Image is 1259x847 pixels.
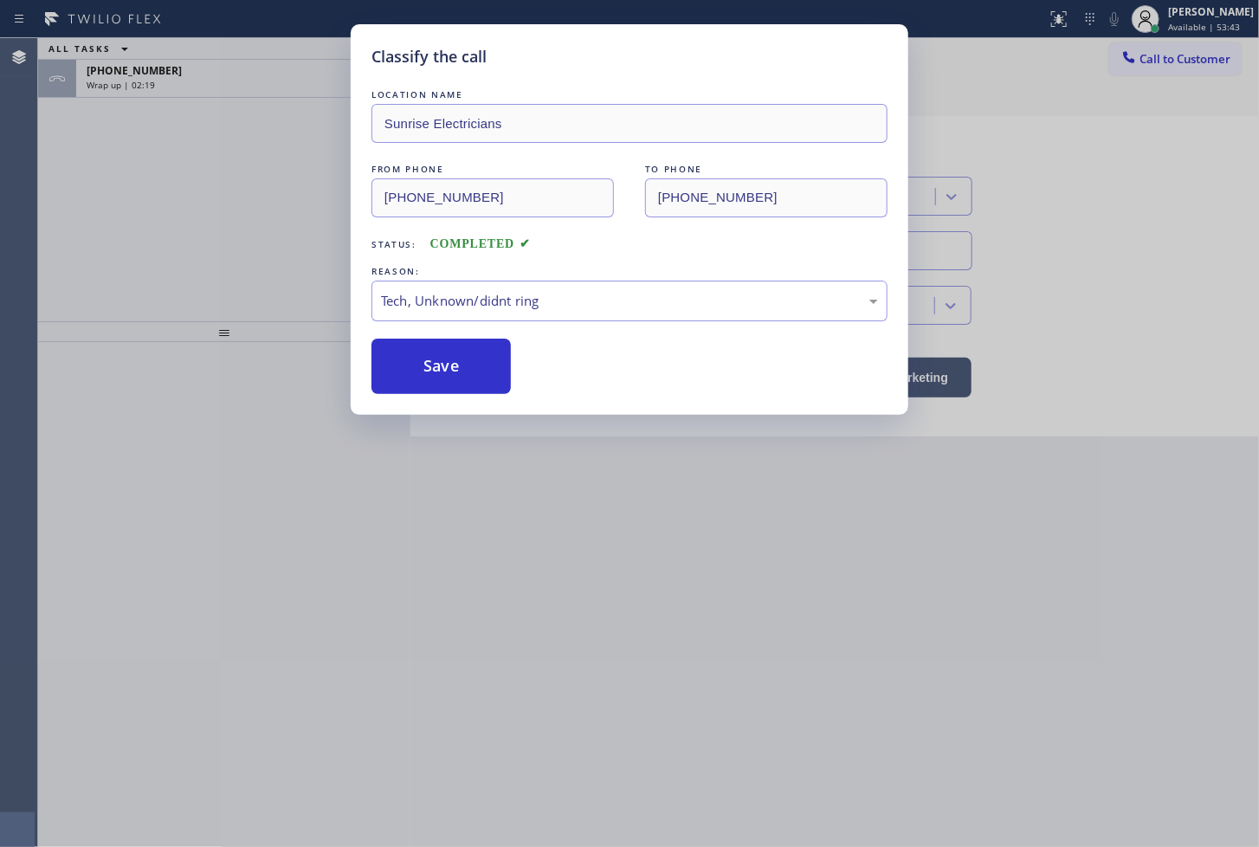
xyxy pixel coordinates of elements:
[371,86,888,104] div: LOCATION NAME
[430,237,531,250] span: COMPLETED
[371,238,416,250] span: Status:
[645,160,888,178] div: TO PHONE
[381,291,878,311] div: Tech, Unknown/didnt ring
[645,178,888,217] input: To phone
[371,178,614,217] input: From phone
[371,45,487,68] h5: Classify the call
[371,262,888,281] div: REASON:
[371,339,511,394] button: Save
[371,160,614,178] div: FROM PHONE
